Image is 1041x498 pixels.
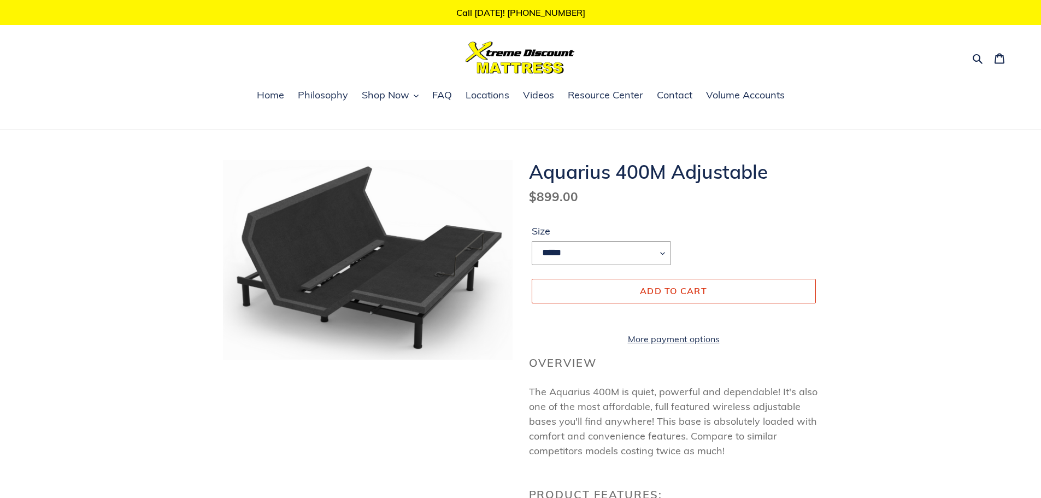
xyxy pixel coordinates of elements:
[257,89,284,102] span: Home
[292,87,354,104] a: Philosophy
[466,42,575,74] img: Xtreme Discount Mattress
[701,87,790,104] a: Volume Accounts
[532,332,816,345] a: More payment options
[640,285,707,296] span: Add to cart
[432,89,452,102] span: FAQ
[706,89,785,102] span: Volume Accounts
[523,89,554,102] span: Videos
[529,356,819,370] h2: Overview
[251,87,290,104] a: Home
[529,160,819,183] h1: Aquarius 400M Adjustable
[532,279,816,303] button: Add to cart
[568,89,643,102] span: Resource Center
[298,89,348,102] span: Philosophy
[466,89,509,102] span: Locations
[362,89,409,102] span: Shop Now
[532,224,671,238] label: Size
[356,87,424,104] button: Shop Now
[427,87,457,104] a: FAQ
[517,87,560,104] a: Videos
[460,87,515,104] a: Locations
[657,89,692,102] span: Contact
[529,384,819,458] p: The Aquarius 400M is quiet, powerful and dependable! It's also one of the most affordable, full f...
[529,189,578,204] span: $899.00
[562,87,649,104] a: Resource Center
[651,87,698,104] a: Contact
